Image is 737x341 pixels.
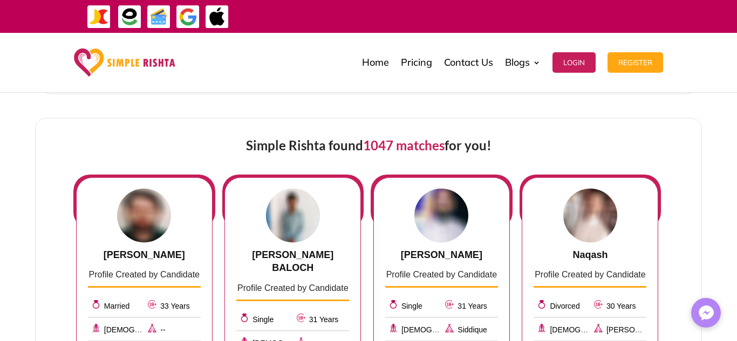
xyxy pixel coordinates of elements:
[606,302,636,310] span: 30 Years
[246,137,492,153] span: Simple Rishta found for you!
[401,249,482,260] span: [PERSON_NAME]
[444,36,493,89] a: Contact Us
[401,302,422,310] span: Single
[414,189,468,242] img: 4Wqwf8fMZC1q2eHtL4AAAAASUVORK5CYII=
[89,270,200,279] span: Profile Created by Candidate
[266,189,320,242] img: wOtKhaKqLgxiwAAAABJRU5ErkJggg==
[87,5,111,29] img: JazzCash-icon
[608,36,663,89] a: Register
[695,302,717,324] img: Messenger
[253,315,274,324] span: Single
[104,249,185,260] span: [PERSON_NAME]
[160,325,165,334] span: --
[205,5,229,29] img: ApplePay-icon
[606,325,668,334] span: [PERSON_NAME]
[118,5,142,29] img: EasyPaisa-icon
[117,189,171,242] img: mzs5v8DsqQOC9zhsasAAAAASUVORK5CYII=
[362,36,389,89] a: Home
[176,5,200,29] img: GooglePay-icon
[572,249,608,260] span: Naqash
[458,302,487,310] span: 31 Years
[552,36,596,89] a: Login
[552,52,596,73] button: Login
[363,137,445,153] span: 1047 matches
[563,189,617,242] img: Dteg7xeC17QAAAAASUVORK5CYII=
[104,325,189,334] span: [DEMOGRAPHIC_DATA]
[237,283,348,293] span: Profile Created by Candidate
[386,270,497,279] span: Profile Created by Candidate
[505,36,541,89] a: Blogs
[535,270,645,279] span: Profile Created by Candidate
[160,302,190,310] span: 33 Years
[147,5,171,29] img: Credit Cards
[608,52,663,73] button: Register
[550,302,579,310] span: Divorced
[309,315,339,324] span: 31 Years
[458,325,487,334] span: Siddique
[401,325,486,334] span: [DEMOGRAPHIC_DATA]
[550,325,634,334] span: [DEMOGRAPHIC_DATA]
[252,249,333,274] span: [PERSON_NAME] BALOCH
[104,302,129,310] span: Married
[401,36,432,89] a: Pricing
